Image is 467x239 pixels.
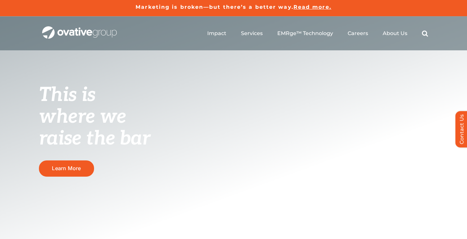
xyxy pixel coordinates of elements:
[39,83,95,107] span: This is
[52,165,81,171] span: Learn More
[422,30,428,37] a: Search
[39,160,94,176] a: Learn More
[207,23,428,44] nav: Menu
[241,30,263,37] a: Services
[42,26,117,32] a: OG_Full_horizontal_WHT
[136,4,293,10] a: Marketing is broken—but there’s a better way.
[207,30,226,37] a: Impact
[348,30,368,37] a: Careers
[293,4,331,10] a: Read more.
[383,30,407,37] a: About Us
[39,105,150,150] span: where we raise the bar
[277,30,333,37] a: EMRge™ Technology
